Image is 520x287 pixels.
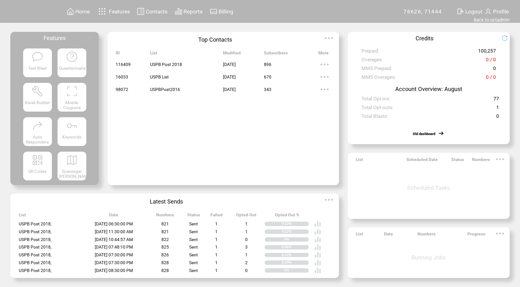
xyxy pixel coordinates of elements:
span: 343 [264,87,271,92]
span: Sent [189,252,198,257]
span: Prepaid: [361,48,379,57]
img: exit.svg [457,8,464,15]
a: Billing [209,7,234,16]
span: Credits [416,35,433,42]
span: USPB Post 2018, [19,229,52,234]
span: List [19,212,26,220]
span: 16033 [116,74,128,79]
span: 670 [264,74,271,79]
img: chart.svg [175,8,182,15]
span: 77 [493,96,499,104]
span: 1 [215,268,218,273]
span: 98072 [116,87,128,92]
span: 3 [245,244,248,249]
span: USPB List [150,74,169,79]
img: profile.svg [484,8,492,15]
a: Logout [456,7,483,16]
img: tool%201.svg [32,85,43,97]
span: 1 [215,221,218,226]
span: Scheduled Date [406,157,438,165]
span: 76626, 71444 [403,8,442,15]
span: Status [451,157,464,165]
span: 1 [215,260,218,265]
div: 0.36% [282,245,309,249]
img: poll%20-%20white.svg [314,251,321,258]
a: Scavenger [PERSON_NAME] [58,152,86,180]
img: home.svg [67,8,74,15]
span: 826 [161,252,169,257]
span: More [318,50,329,58]
span: 1 [215,252,218,257]
span: 0 [496,113,499,122]
span: List [356,231,363,239]
span: 828 [161,260,169,265]
span: Subscribers [264,50,288,58]
div: 0.12% [282,229,309,234]
img: ellypsis.svg [323,194,335,206]
span: Total Blasts: [361,113,388,122]
img: scavenger.svg [66,154,78,166]
img: refresh.png [502,35,513,41]
img: poll%20-%20white.svg [314,259,321,266]
span: USPB Post 2018, [19,252,52,257]
span: 1 [215,229,218,234]
span: List [150,50,157,58]
span: Overages: [361,57,383,65]
span: Sent [189,237,198,242]
span: Date [109,212,118,220]
span: [DATE] 07:30:00 PM [95,260,133,265]
span: 828 [161,268,169,273]
span: Progress [467,231,485,239]
span: 0 [493,66,496,74]
a: QR Codes [23,152,52,180]
span: MMS Overages: [361,74,396,83]
span: USPB Post 2018, [19,221,52,226]
span: MMS Prepaid: [361,66,392,74]
span: Auto Responders [26,134,49,144]
a: Reports [174,7,204,16]
span: Running Jobs [411,254,446,261]
a: Auto Responders [23,117,52,146]
img: poll%20-%20white.svg [314,267,321,274]
div: 0.12% [282,253,309,257]
span: Sent [189,260,198,265]
span: [DATE] 06:30:00 PM [95,221,133,226]
span: 1 [496,105,499,113]
span: 100,257 [478,48,496,57]
span: Text Blast [28,66,47,71]
span: Keywords [62,134,81,139]
span: Scheduled Tasks [407,184,450,191]
span: Profile [493,8,509,15]
span: 896 [264,62,271,67]
span: USPB Post 2018, [19,260,52,265]
div: 0% [284,268,309,273]
a: Features [96,5,131,18]
img: creidtcard.svg [210,8,217,15]
span: Total Opt-ins: [361,96,390,104]
img: poll%20-%20white.svg [314,220,321,227]
a: Questionnaire [58,48,86,77]
a: Kiosk Builder [23,83,52,112]
span: USPB Post 2018, [19,237,52,242]
img: ellypsis.svg [494,153,506,165]
a: Profile [483,7,510,16]
img: poll%20-%20white.svg [314,244,321,251]
span: USPB Post 2018 [150,62,182,67]
span: Kiosk Builder [25,100,50,105]
span: Sent [189,268,198,273]
img: qr.svg [32,154,43,166]
span: Mobile Coupons [63,100,81,110]
span: [DATE] [223,74,236,79]
span: Numbers [417,231,436,239]
div: 0% [284,237,309,242]
span: 0 [245,237,248,242]
span: USPBPost2016 [150,87,180,92]
span: Numbers [156,212,174,220]
img: ellypsis.svg [82,32,95,44]
span: Billing [219,8,233,15]
span: Sent [189,244,198,249]
span: Questionnaire [59,66,85,71]
img: ellypsis.svg [318,71,331,83]
span: 0 / 0 [486,57,496,65]
span: Reports [184,8,203,15]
